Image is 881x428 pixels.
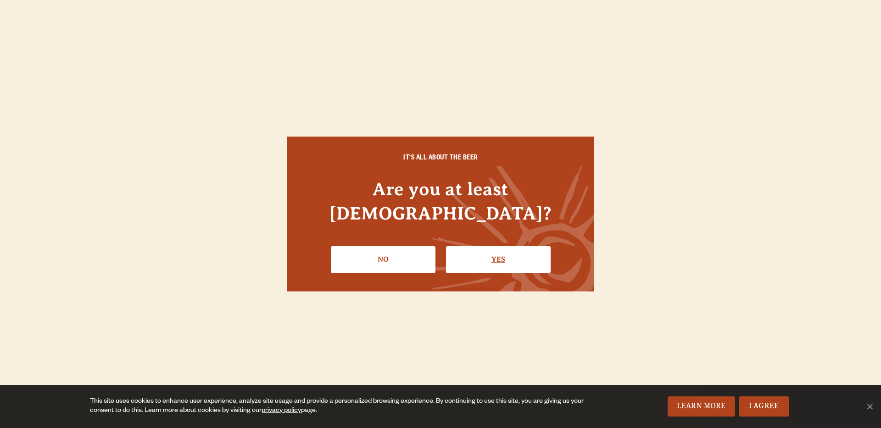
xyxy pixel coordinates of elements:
[90,397,591,416] div: This site uses cookies to enhance user experience, analyze site usage and provide a personalized ...
[262,407,301,415] a: privacy policy
[865,402,874,411] span: No
[739,396,789,417] a: I Agree
[331,246,435,273] a: No
[305,155,576,163] h6: IT'S ALL ABOUT THE BEER
[305,177,576,225] h4: Are you at least [DEMOGRAPHIC_DATA]?
[446,246,551,273] a: Confirm I'm 21 or older
[668,396,735,417] a: Learn More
